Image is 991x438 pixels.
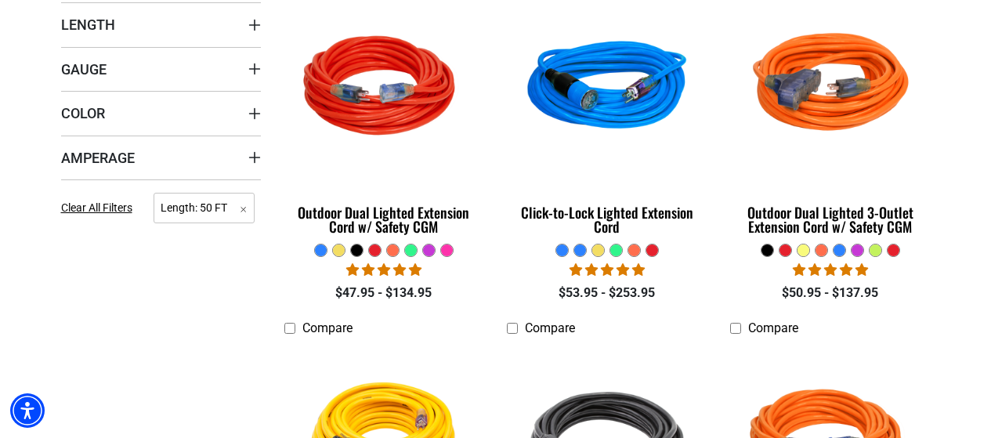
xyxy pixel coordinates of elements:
div: Accessibility Menu [10,393,45,428]
div: Click-to-Lock Lighted Extension Cord [507,205,707,233]
span: Compare [748,320,798,335]
a: Clear All Filters [61,200,139,216]
summary: Amperage [61,136,261,179]
span: Gauge [61,60,107,78]
div: Outdoor Dual Lighted 3-Outlet Extension Cord w/ Safety CGM [730,205,930,233]
span: Length [61,16,115,34]
span: Color [61,104,105,122]
span: Amperage [61,149,135,167]
div: $53.95 - $253.95 [507,284,707,302]
span: Compare [525,320,575,335]
summary: Gauge [61,47,261,91]
span: 4.87 stars [570,262,645,277]
span: 4.80 stars [793,262,868,277]
summary: Color [61,91,261,135]
span: Compare [302,320,353,335]
div: $50.95 - $137.95 [730,284,930,302]
div: Outdoor Dual Lighted Extension Cord w/ Safety CGM [284,205,484,233]
a: Length: 50 FT [154,200,255,215]
div: $47.95 - $134.95 [284,284,484,302]
summary: Length [61,2,261,46]
span: Length: 50 FT [154,193,255,223]
span: 4.81 stars [346,262,421,277]
span: Clear All Filters [61,201,132,214]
